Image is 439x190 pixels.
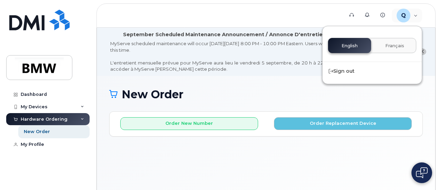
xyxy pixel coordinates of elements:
img: Open chat [416,167,428,178]
button: Order Replacement Device [274,117,412,130]
h1: New Order [109,88,423,100]
div: Sign out [323,65,422,78]
div: MyServe scheduled maintenance will occur [DATE][DATE] 8:00 PM - 10:00 PM Eastern. Users will be u... [110,40,409,72]
button: Order New Number [120,117,258,130]
span: Français [385,43,404,49]
div: September Scheduled Maintenance Announcement / Annonce D'entretient Prévue Pour septembre [123,31,396,38]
